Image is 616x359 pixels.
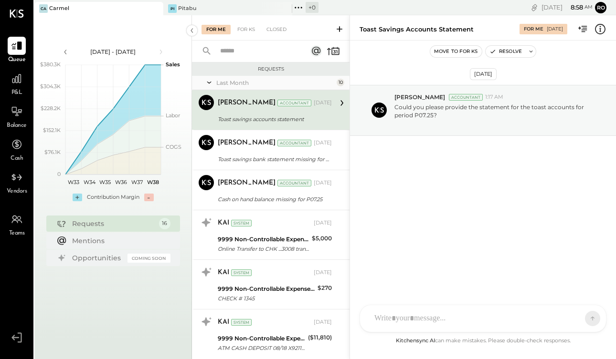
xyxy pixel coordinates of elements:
[166,112,180,119] text: Labor
[485,93,503,101] span: 1:17 AM
[394,103,598,127] p: Could you please provide the statement for the toast accounts for period P07.25?
[0,135,33,163] a: Cash
[83,179,96,185] text: W34
[564,3,583,12] span: 8 : 58
[231,269,252,276] div: System
[218,334,305,343] div: 9999 Non-Controllable Expenses:Other Income and Expenses:To Be Classified
[218,235,309,244] div: 9999 Non-Controllable Expenses:Other Income and Expenses:To Be Classified
[486,46,526,57] button: Resolve
[218,195,329,204] div: Cash on hand balance missing for P07.25
[44,149,61,155] text: $76.1K
[87,194,139,201] div: Contribution Margin
[530,2,539,12] div: copy link
[131,179,143,185] text: W37
[73,194,82,201] div: +
[524,26,543,32] div: For Me
[277,180,311,186] div: Accountant
[218,318,229,327] div: KAI
[314,179,332,187] div: [DATE]
[40,83,61,90] text: $304.3K
[314,269,332,277] div: [DATE]
[218,284,315,294] div: 9999 Non-Controllable Expenses:Other Income and Expenses:To Be Classified
[43,127,61,133] text: $152.1K
[72,253,123,263] div: Opportunities
[73,48,154,56] div: [DATE] - [DATE]
[144,194,154,201] div: -
[7,122,27,130] span: Balance
[584,4,593,10] span: am
[72,236,166,246] div: Mentions
[314,139,332,147] div: [DATE]
[470,68,497,80] div: [DATE]
[0,37,33,64] a: Queue
[218,218,229,228] div: KAI
[0,70,33,97] a: P&L
[218,114,329,124] div: Toast savings accounts statement
[178,5,196,12] div: Pitabu
[115,179,127,185] text: W36
[308,333,332,342] div: ($11,810)
[277,100,311,106] div: Accountant
[218,98,276,108] div: [PERSON_NAME]
[218,268,229,277] div: KAI
[231,319,252,326] div: System
[41,105,61,112] text: $228.2K
[312,234,332,243] div: $5,000
[218,343,305,353] div: ATM CASH DEPOSIT 08/18 X9211 HEATHERCLIFF RD MALIBU [GEOGRAPHIC_DATA]
[166,61,180,68] text: Sales
[197,66,345,72] div: Requests
[231,220,252,226] div: System
[318,283,332,293] div: $270
[449,94,483,101] div: Accountant
[202,25,231,34] div: For Me
[262,25,291,34] div: Closed
[547,26,563,32] div: [DATE]
[542,3,593,12] div: [DATE]
[306,2,319,13] div: + 0
[11,154,23,163] span: Cash
[218,138,276,148] div: [PERSON_NAME]
[218,178,276,188] div: [PERSON_NAME]
[0,103,33,130] a: Balance
[430,46,482,57] button: Move to for ks
[99,179,111,185] text: W35
[67,179,79,185] text: W33
[233,25,260,34] div: For KS
[314,318,332,326] div: [DATE]
[277,140,311,146] div: Accountant
[72,219,154,228] div: Requests
[360,25,474,34] div: Toast savings accounts statement
[9,229,25,238] span: Teams
[159,218,170,229] div: 16
[0,168,33,196] a: Vendors
[314,99,332,107] div: [DATE]
[168,4,177,13] div: Pi
[166,144,181,150] text: COGS
[147,179,159,185] text: W38
[57,171,61,177] text: 0
[0,210,33,238] a: Teams
[314,219,332,227] div: [DATE]
[11,89,22,97] span: P&L
[7,187,27,196] span: Vendors
[40,61,61,68] text: $380.3K
[8,56,26,64] span: Queue
[595,2,606,13] button: ro
[337,79,344,86] div: 10
[218,154,329,164] div: Toast savings bank statement missing for P07.25
[39,4,48,13] div: Ca
[49,5,69,12] div: Carmel
[127,254,170,263] div: Coming Soon
[394,93,445,101] span: [PERSON_NAME]
[216,79,334,87] div: Last Month
[218,294,315,303] div: CHECK # 1345
[218,244,309,254] div: Online Transfer to CHK ...3008 transaction#: XXXXXXX0732 08/15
